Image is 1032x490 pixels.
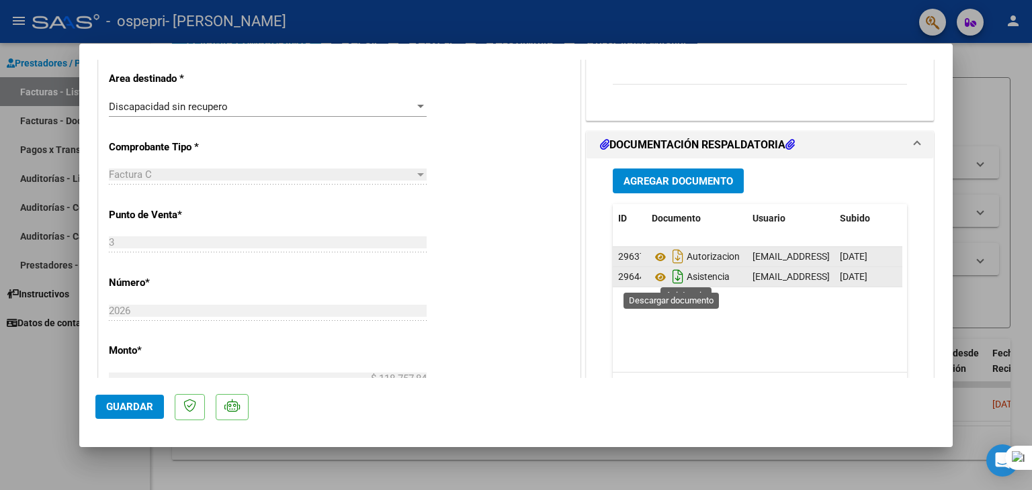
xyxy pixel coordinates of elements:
[747,204,834,233] datatable-header-cell: Usuario
[834,204,902,233] datatable-header-cell: Subido
[618,271,645,282] span: 29644
[623,175,733,187] span: Agregar Documento
[613,373,907,406] div: 2 total
[840,251,867,262] span: [DATE]
[669,246,687,267] i: Descargar documento
[109,101,228,113] span: Discapacidad sin recupero
[95,395,164,419] button: Guardar
[600,137,795,153] h1: DOCUMENTACIÓN RESPALDATORIA
[618,251,645,262] span: 29637
[587,158,933,437] div: DOCUMENTACIÓN RESPALDATORIA
[840,213,870,224] span: Subido
[652,272,730,283] span: Asistencia
[109,168,152,181] span: Factura C
[106,401,153,413] span: Guardar
[646,204,747,233] datatable-header-cell: Documento
[652,213,701,224] span: Documento
[752,213,785,224] span: Usuario
[587,132,933,158] mat-expansion-panel-header: DOCUMENTACIÓN RESPALDATORIA
[840,271,867,282] span: [DATE]
[109,207,247,223] p: Punto de Venta
[618,213,627,224] span: ID
[613,204,646,233] datatable-header-cell: ID
[109,275,247,291] p: Número
[986,444,1019,477] div: Open Intercom Messenger
[902,204,969,233] datatable-header-cell: Acción
[669,266,687,287] i: Descargar documento
[109,343,247,358] p: Monto
[109,140,247,155] p: Comprobante Tipo *
[109,71,247,87] p: Area destinado *
[613,168,744,193] button: Agregar Documento
[652,252,740,262] span: Autorizacion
